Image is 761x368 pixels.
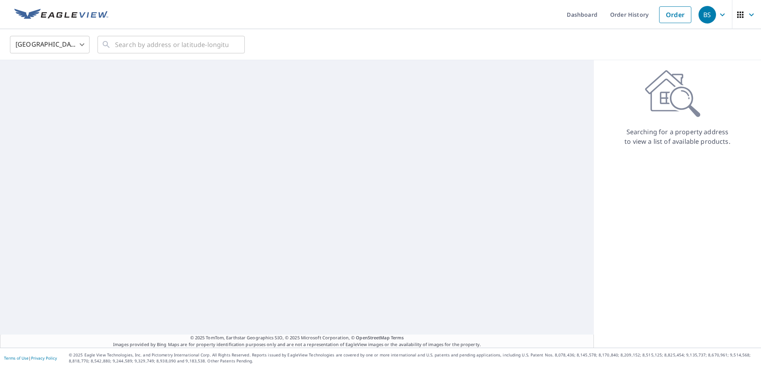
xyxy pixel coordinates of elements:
span: © 2025 TomTom, Earthstar Geographics SIO, © 2025 Microsoft Corporation, © [190,335,404,341]
a: Privacy Policy [31,355,57,361]
p: | [4,356,57,360]
p: Searching for a property address to view a list of available products. [624,127,731,146]
div: BS [699,6,716,23]
a: OpenStreetMap [356,335,389,341]
div: [GEOGRAPHIC_DATA] [10,33,90,56]
img: EV Logo [14,9,108,21]
a: Terms [391,335,404,341]
a: Terms of Use [4,355,29,361]
a: Order [659,6,691,23]
input: Search by address or latitude-longitude [115,33,228,56]
p: © 2025 Eagle View Technologies, Inc. and Pictometry International Corp. All Rights Reserved. Repo... [69,352,757,364]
